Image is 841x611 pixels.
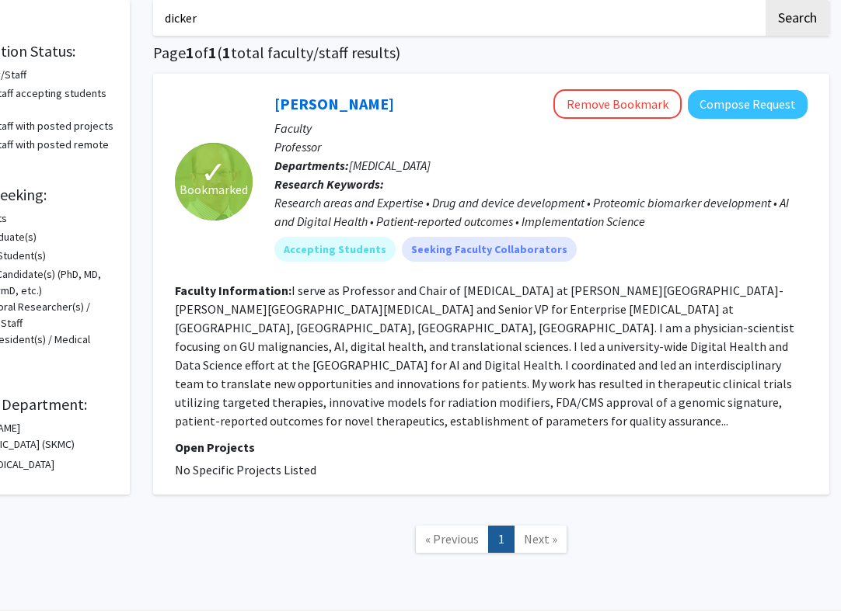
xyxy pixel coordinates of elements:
span: No Specific Projects Listed [175,462,316,477]
button: Remove Bookmark [553,89,682,119]
b: Research Keywords: [274,176,384,192]
span: 1 [186,43,194,62]
b: Departments: [274,158,349,173]
a: [PERSON_NAME] [274,94,394,113]
div: Research areas and Expertise • Drug and device development • Proteomic biomarker development • AI... [274,193,808,231]
span: [MEDICAL_DATA] [349,158,431,173]
span: « Previous [425,531,479,547]
mat-chip: Accepting Students [274,237,396,262]
iframe: Chat [12,541,66,599]
button: Compose Request to Adam Dicker [688,90,808,119]
p: Open Projects [175,438,808,457]
p: Faculty [274,119,808,137]
a: Previous Page [415,526,489,553]
a: 1 [488,526,515,553]
nav: Page navigation [153,510,829,573]
mat-chip: Seeking Faculty Collaborators [402,237,577,262]
a: Next Page [514,526,567,553]
span: 1 [208,43,217,62]
b: Faculty Information: [175,283,291,298]
p: Professor [274,137,808,156]
fg-read-more: I serve as Professor and Chair of [MEDICAL_DATA] at [PERSON_NAME][GEOGRAPHIC_DATA]-[PERSON_NAME][... [175,283,794,429]
span: Next » [524,531,557,547]
span: Bookmarked [180,180,248,199]
span: ✓ [201,165,227,180]
h1: Page of ( total faculty/staff results) [153,43,829,62]
span: 1 [222,43,231,62]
